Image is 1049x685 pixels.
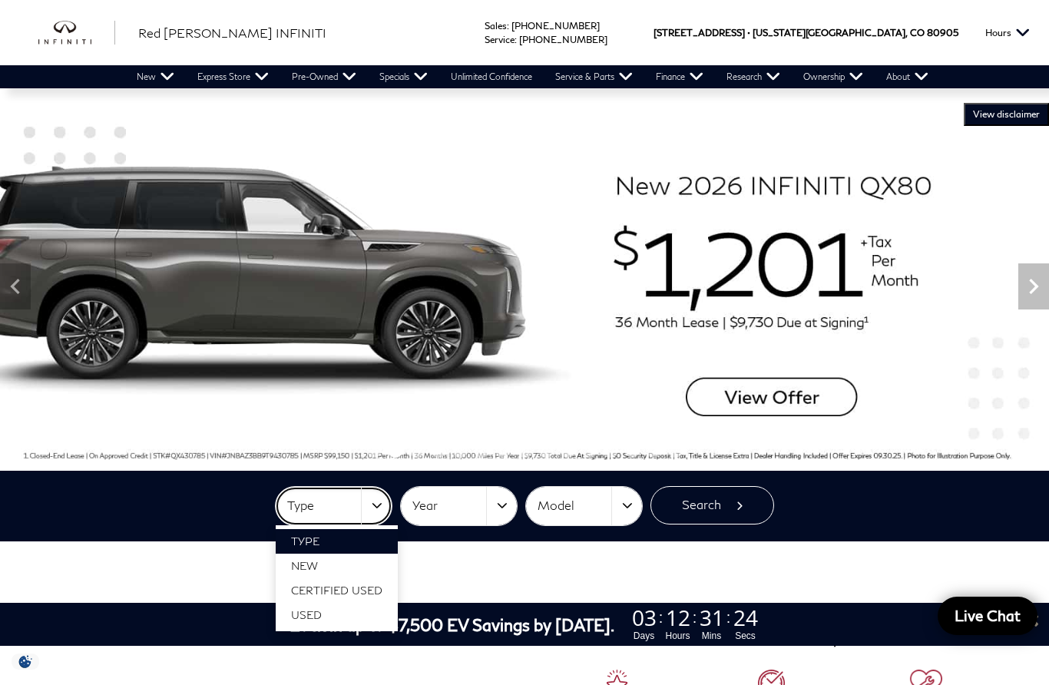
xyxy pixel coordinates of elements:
[485,20,507,31] span: Sales
[507,20,509,31] span: :
[663,629,693,643] span: Hours
[290,615,614,634] span: Lock in up to $7,500 EV Savings by [DATE].
[291,559,318,572] span: New
[693,606,697,629] span: :
[138,25,326,40] span: Red [PERSON_NAME] INFINITI
[654,27,958,38] a: [STREET_ADDRESS] • [US_STATE][GEOGRAPHIC_DATA], CO 80905
[291,608,322,621] span: Used
[186,65,280,88] a: Express Store
[947,606,1028,625] span: Live Chat
[38,21,115,45] img: INFINITI
[544,65,644,88] a: Service & Parts
[8,654,43,670] img: Opt-Out Icon
[291,534,319,548] span: Type
[125,65,940,88] nav: Main Navigation
[515,34,517,45] span: :
[715,65,792,88] a: Research
[731,629,760,643] span: Secs
[125,65,186,88] a: New
[519,34,607,45] a: [PHONE_NUMBER]
[630,629,659,643] span: Days
[291,584,382,597] span: Certified Used
[439,65,544,88] a: Unlimited Confidence
[792,65,875,88] a: Ownership
[697,629,726,643] span: Mins
[938,597,1037,635] a: Live Chat
[663,607,693,628] span: 12
[630,607,659,628] span: 03
[697,607,726,628] span: 31
[511,20,600,31] a: [PHONE_NUMBER]
[875,65,940,88] a: About
[731,607,760,628] span: 24
[280,65,368,88] a: Pre-Owned
[138,24,326,42] a: Red [PERSON_NAME] INFINITI
[726,606,731,629] span: :
[485,34,515,45] span: Service
[38,21,115,45] a: infiniti
[368,65,439,88] a: Specials
[659,606,663,629] span: :
[644,65,715,88] a: Finance
[8,654,43,670] section: Click to Open Cookie Consent Modal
